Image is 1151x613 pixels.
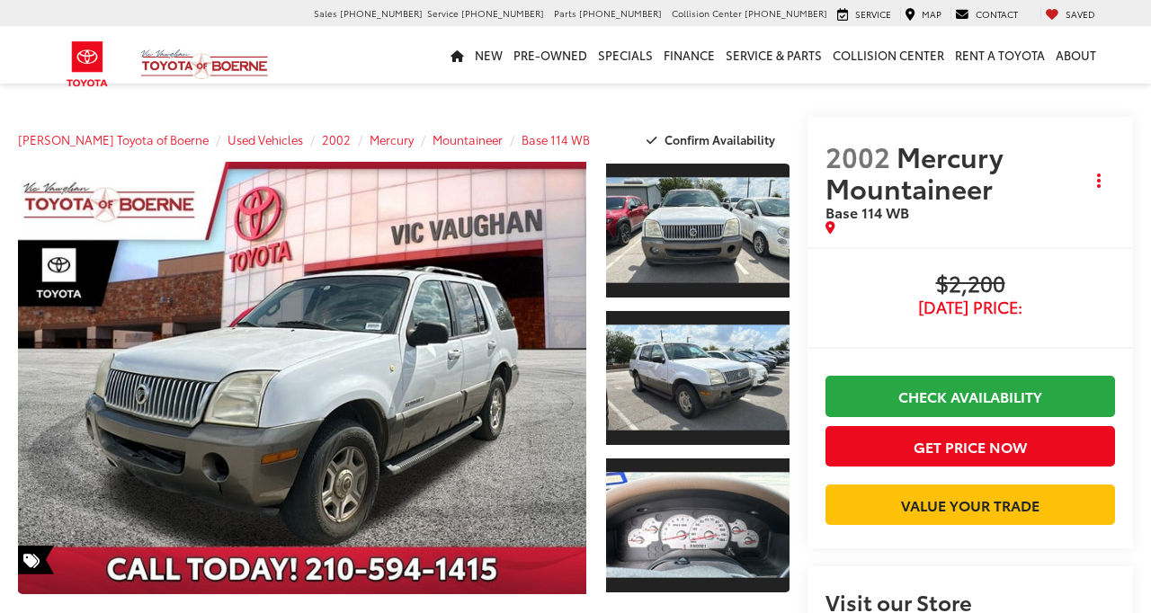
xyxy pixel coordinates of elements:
span: Service [427,6,459,20]
a: Expand Photo 1 [606,162,790,299]
a: 2002 [322,131,351,147]
a: About [1050,26,1102,84]
span: dropdown dots [1097,173,1101,188]
a: [PERSON_NAME] Toyota of Boerne [18,131,209,147]
a: Mountaineer [433,131,503,147]
span: [PHONE_NUMBER] [579,6,662,20]
a: Service & Parts: Opens in a new tab [720,26,827,84]
a: Specials [593,26,658,84]
a: Home [445,26,469,84]
span: $2,200 [825,271,1115,298]
img: 2002 Mercury Mountaineer Base 114 WB [604,473,791,578]
h2: Visit our Store [825,590,1115,613]
a: Contact [950,7,1022,22]
span: Service [855,7,891,21]
span: [PHONE_NUMBER] [461,6,544,20]
a: Map [900,7,946,22]
a: Base 114 WB [522,131,590,147]
span: Saved [1066,7,1095,21]
button: Get Price Now [825,426,1115,466]
a: Rent a Toyota [950,26,1050,84]
span: [DATE] Price: [825,298,1115,316]
span: Special [18,546,54,574]
span: Confirm Availability [665,131,775,147]
a: Pre-Owned [508,26,593,84]
a: Expand Photo 0 [18,162,586,594]
span: Contact [976,7,1018,21]
span: Base 114 WB [825,201,909,222]
a: Expand Photo 2 [606,309,790,447]
img: Toyota [54,35,121,93]
a: Service [833,7,896,22]
button: Confirm Availability [637,124,790,155]
a: New [469,26,508,84]
a: My Saved Vehicles [1040,7,1100,22]
button: Actions [1084,165,1115,197]
span: Mercury Mountaineer [825,137,1004,207]
span: 2002 [825,137,890,175]
span: Collision Center [672,6,742,20]
img: 2002 Mercury Mountaineer Base 114 WB [13,161,593,596]
span: Map [922,7,941,21]
img: 2002 Mercury Mountaineer Base 114 WB [604,178,791,283]
span: Sales [314,6,337,20]
a: Value Your Trade [825,484,1115,525]
a: Used Vehicles [228,131,303,147]
a: Finance [658,26,720,84]
span: Parts [554,6,576,20]
a: Mercury [370,131,414,147]
a: Expand Photo 3 [606,457,790,594]
a: Collision Center [827,26,950,84]
span: [PHONE_NUMBER] [745,6,827,20]
img: Vic Vaughan Toyota of Boerne [140,49,269,80]
a: Check Availability [825,376,1115,416]
img: 2002 Mercury Mountaineer Base 114 WB [604,325,791,431]
span: [PHONE_NUMBER] [340,6,423,20]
